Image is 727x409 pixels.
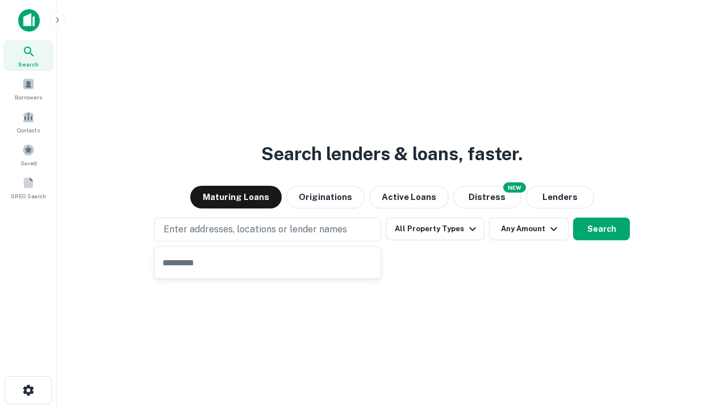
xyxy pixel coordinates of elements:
div: NEW [503,182,526,193]
p: Enter addresses, locations or lender names [164,223,347,236]
a: Borrowers [3,73,53,104]
img: capitalize-icon.png [18,9,40,32]
span: Contacts [17,126,40,135]
a: SREO Search [3,172,53,203]
button: Originations [286,186,365,208]
iframe: Chat Widget [670,318,727,373]
a: Search [3,40,53,71]
button: Any Amount [489,218,569,240]
button: Maturing Loans [190,186,282,208]
a: Saved [3,139,53,170]
button: Search distressed loans with lien and other non-mortgage details. [453,186,521,208]
button: Enter addresses, locations or lender names [154,218,381,241]
span: Saved [20,158,37,168]
button: All Property Types [386,218,484,240]
span: SREO Search [11,191,46,201]
h3: Search lenders & loans, faster. [261,140,523,168]
a: Contacts [3,106,53,137]
button: Active Loans [369,186,449,208]
button: Lenders [526,186,594,208]
button: Search [573,218,630,240]
span: Search [18,60,39,69]
span: Borrowers [15,93,42,102]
